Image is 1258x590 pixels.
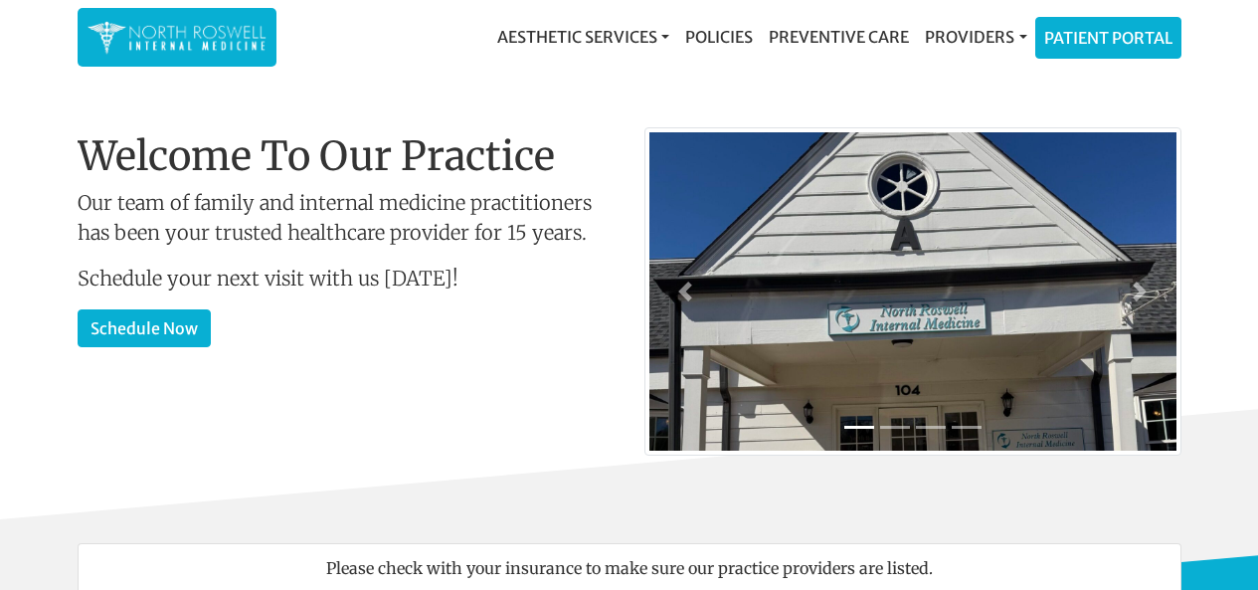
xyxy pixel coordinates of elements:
[88,18,267,57] img: North Roswell Internal Medicine
[489,17,677,57] a: Aesthetic Services
[78,309,211,347] a: Schedule Now
[677,17,761,57] a: Policies
[78,264,615,294] p: Schedule your next visit with us [DATE]!
[78,132,615,180] h1: Welcome To Our Practice
[761,17,917,57] a: Preventive Care
[1036,18,1180,58] a: Patient Portal
[917,17,1034,57] a: Providers
[78,188,615,248] p: Our team of family and internal medicine practitioners has been your trusted healthcare provider ...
